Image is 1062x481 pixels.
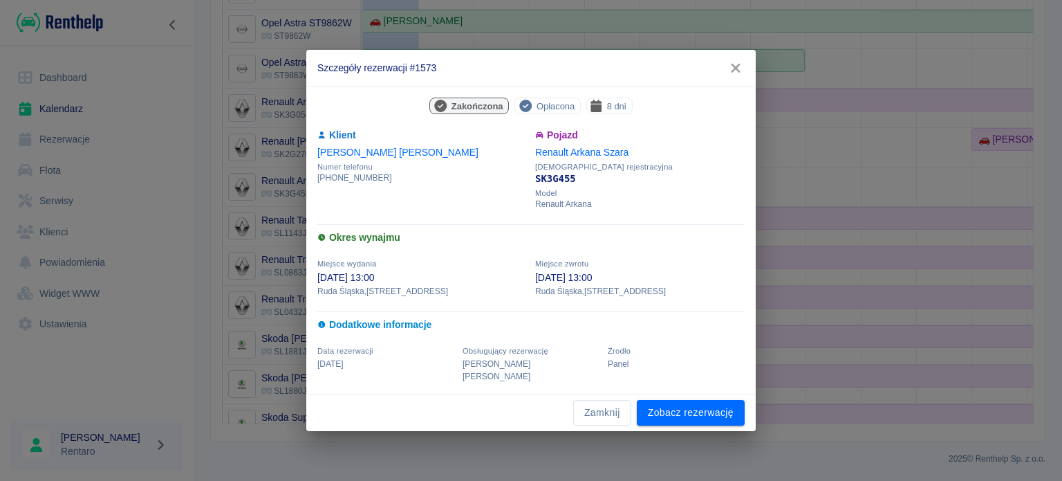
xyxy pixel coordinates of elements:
[446,99,509,114] span: Zakończona
[463,347,548,355] span: Obsługujący rezerwację
[535,128,745,143] h6: Pojazd
[317,358,454,370] p: [DATE]
[317,147,478,158] a: [PERSON_NAME] [PERSON_NAME]
[306,50,756,86] h2: Szczegóły rezerwacji #1573
[317,285,527,298] p: Ruda Śląska , [STREET_ADDRESS]
[317,318,745,332] h6: Dodatkowe informacje
[535,147,628,158] a: Renault Arkana Szara
[317,172,527,184] p: [PHONE_NUMBER]
[608,358,745,370] p: Panel
[535,163,745,172] span: [DEMOGRAPHIC_DATA] rejestracyjna
[317,230,745,245] h6: Okres wynajmu
[535,285,745,298] p: Ruda Śląska , [STREET_ADDRESS]
[608,347,631,355] span: Żrodło
[317,271,527,285] p: [DATE] 13:00
[602,99,632,114] span: 8 dni
[535,260,588,268] span: Miejsce zwrotu
[317,260,377,268] span: Miejsce wydania
[317,128,527,143] h6: Klient
[463,358,599,383] p: [PERSON_NAME] [PERSON_NAME]
[573,400,631,426] button: Zamknij
[535,271,745,285] p: [DATE] 13:00
[317,347,373,355] span: Data rezerwacji
[317,163,527,172] span: Numer telefonu
[535,172,745,186] p: SK3G455
[531,99,580,114] span: Opłacona
[637,400,745,426] a: Zobacz rezerwację
[535,189,745,198] span: Model
[535,198,745,210] p: Renault Arkana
